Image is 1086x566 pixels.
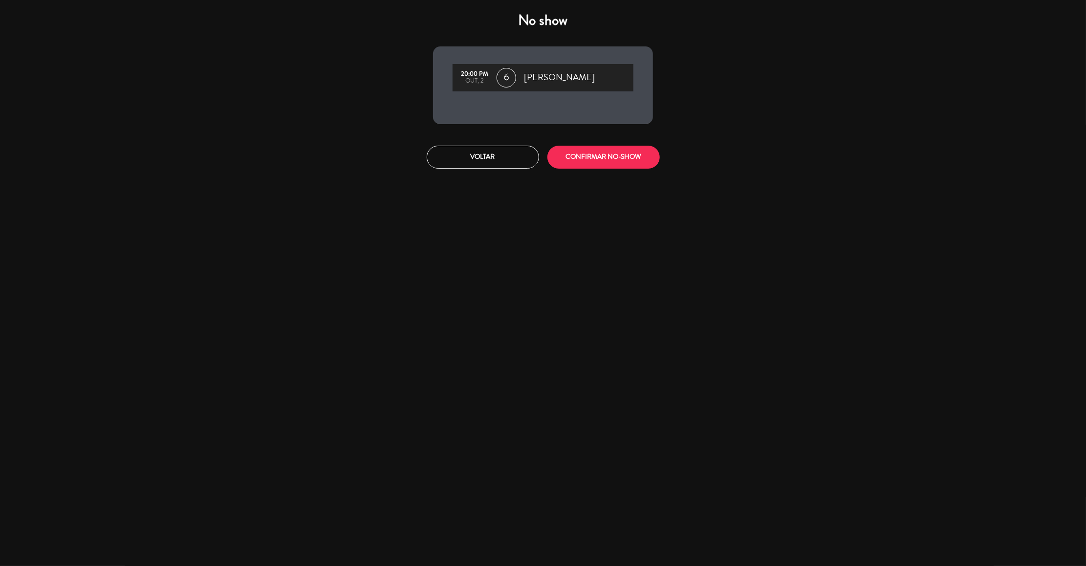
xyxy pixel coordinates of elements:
button: CONFIRMAR NO-SHOW [547,146,660,169]
button: Voltar [427,146,539,169]
div: 20:00 PM [457,71,492,78]
div: out, 2 [457,78,492,85]
h4: No show [433,12,653,29]
span: 6 [497,68,516,87]
span: [PERSON_NAME] [524,70,595,85]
